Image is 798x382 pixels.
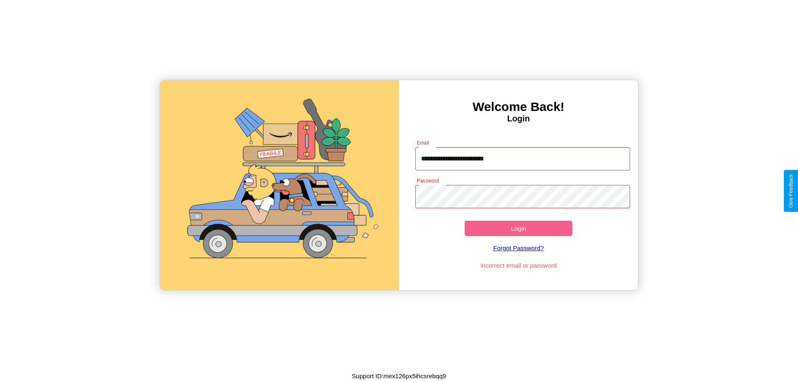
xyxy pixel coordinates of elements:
[411,260,626,271] p: Incorrect email or password
[417,177,439,184] label: Password
[465,221,572,236] button: Login
[399,100,638,114] h3: Welcome Back!
[352,370,446,382] p: Support ID: mex126px5ihcsrebqq9
[417,139,430,146] label: Email
[788,174,794,208] div: Give Feedback
[160,80,399,290] img: gif
[411,236,626,260] a: Forgot Password?
[399,114,638,123] h4: Login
